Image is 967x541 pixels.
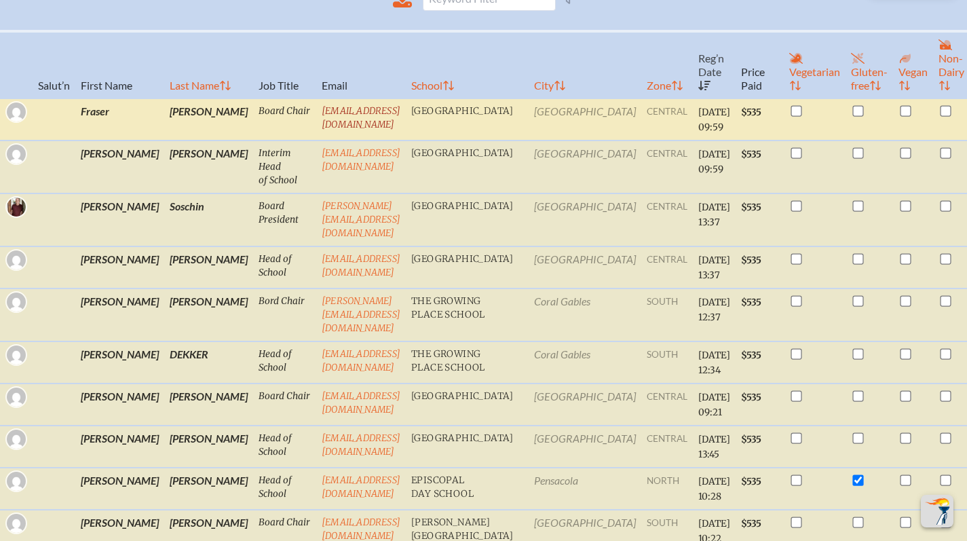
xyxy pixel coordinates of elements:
[741,297,761,308] span: $535
[741,392,761,403] span: $535
[322,200,400,239] a: [PERSON_NAME][EMAIL_ADDRESS][DOMAIN_NAME]
[529,193,641,246] td: [GEOGRAPHIC_DATA]
[846,31,893,98] th: Gluten-free
[75,246,164,288] td: [PERSON_NAME]
[736,31,784,98] th: Price Paid
[641,141,693,193] td: central
[641,98,693,141] td: central
[322,390,400,415] a: [EMAIL_ADDRESS][DOMAIN_NAME]
[322,253,400,278] a: [EMAIL_ADDRESS][DOMAIN_NAME]
[529,384,641,426] td: [GEOGRAPHIC_DATA]
[698,434,730,460] span: [DATE] 13:45
[698,392,730,418] span: [DATE] 09:21
[75,193,164,246] td: [PERSON_NAME]
[893,31,933,98] th: Vegan
[7,346,26,365] img: Gravatar
[322,432,400,458] a: [EMAIL_ADDRESS][DOMAIN_NAME]
[316,31,406,98] th: Email
[406,384,529,426] td: [GEOGRAPHIC_DATA]
[7,250,26,269] img: Gravatar
[75,426,164,468] td: [PERSON_NAME]
[7,102,26,122] img: Gravatar
[7,145,26,164] img: Gravatar
[529,141,641,193] td: [GEOGRAPHIC_DATA]
[164,141,253,193] td: [PERSON_NAME]
[641,246,693,288] td: central
[322,348,400,373] a: [EMAIL_ADDRESS][DOMAIN_NAME]
[641,288,693,341] td: south
[921,495,953,527] button: Scroll Top
[253,288,316,341] td: Bord Chair
[741,434,761,445] span: $535
[253,341,316,384] td: Head of School
[253,31,316,98] th: Job Title
[529,468,641,510] td: Pensacola
[75,98,164,141] td: Fraser
[164,31,253,98] th: Last Name
[406,426,529,468] td: [GEOGRAPHIC_DATA]
[406,98,529,141] td: [GEOGRAPHIC_DATA]
[253,193,316,246] td: Board President
[741,149,761,160] span: $535
[7,388,26,407] img: Gravatar
[529,288,641,341] td: Coral Gables
[75,341,164,384] td: [PERSON_NAME]
[406,31,529,98] th: School
[7,198,26,217] img: Gravatar
[253,426,316,468] td: Head of School
[529,426,641,468] td: [GEOGRAPHIC_DATA]
[406,141,529,193] td: [GEOGRAPHIC_DATA]
[784,31,846,98] th: Vegetarian
[641,426,693,468] td: central
[164,288,253,341] td: [PERSON_NAME]
[529,246,641,288] td: [GEOGRAPHIC_DATA]
[406,193,529,246] td: [GEOGRAPHIC_DATA]
[741,476,761,487] span: $535
[164,193,253,246] td: Soschin
[741,107,761,118] span: $535
[698,297,730,323] span: [DATE] 12:37
[7,430,26,449] img: Gravatar
[253,98,316,141] td: Board Chair
[641,468,693,510] td: north
[253,141,316,193] td: Interim Head of School
[253,468,316,510] td: Head of School
[741,202,761,213] span: $535
[641,341,693,384] td: south
[741,518,761,529] span: $535
[406,288,529,341] td: The Growing Place School
[75,468,164,510] td: [PERSON_NAME]
[741,350,761,361] span: $535
[741,255,761,266] span: $535
[406,468,529,510] td: Episcopal Day School
[164,246,253,288] td: [PERSON_NAME]
[75,141,164,193] td: [PERSON_NAME]
[33,31,75,98] th: Salut’n
[75,31,164,98] th: First Name
[529,341,641,384] td: Coral Gables
[641,193,693,246] td: central
[698,350,730,376] span: [DATE] 12:34
[164,341,253,384] td: DEKKER
[641,384,693,426] td: central
[322,147,400,172] a: [EMAIL_ADDRESS][DOMAIN_NAME]
[7,514,26,533] img: Gravatar
[406,341,529,384] td: The Growing Place School
[924,498,951,525] img: To the top
[164,384,253,426] td: [PERSON_NAME]
[253,246,316,288] td: Head of School
[698,149,730,175] span: [DATE] 09:59
[698,476,730,502] span: [DATE] 10:28
[529,98,641,141] td: [GEOGRAPHIC_DATA]
[322,105,400,130] a: [EMAIL_ADDRESS][DOMAIN_NAME]
[322,295,400,334] a: [PERSON_NAME][EMAIL_ADDRESS][DOMAIN_NAME]
[406,246,529,288] td: [GEOGRAPHIC_DATA]
[698,255,730,281] span: [DATE] 13:37
[7,472,26,491] img: Gravatar
[698,202,730,228] span: [DATE] 13:37
[253,384,316,426] td: Board Chair
[164,468,253,510] td: [PERSON_NAME]
[164,98,253,141] td: [PERSON_NAME]
[322,474,400,500] a: [EMAIL_ADDRESS][DOMAIN_NAME]
[698,107,730,133] span: [DATE] 09:59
